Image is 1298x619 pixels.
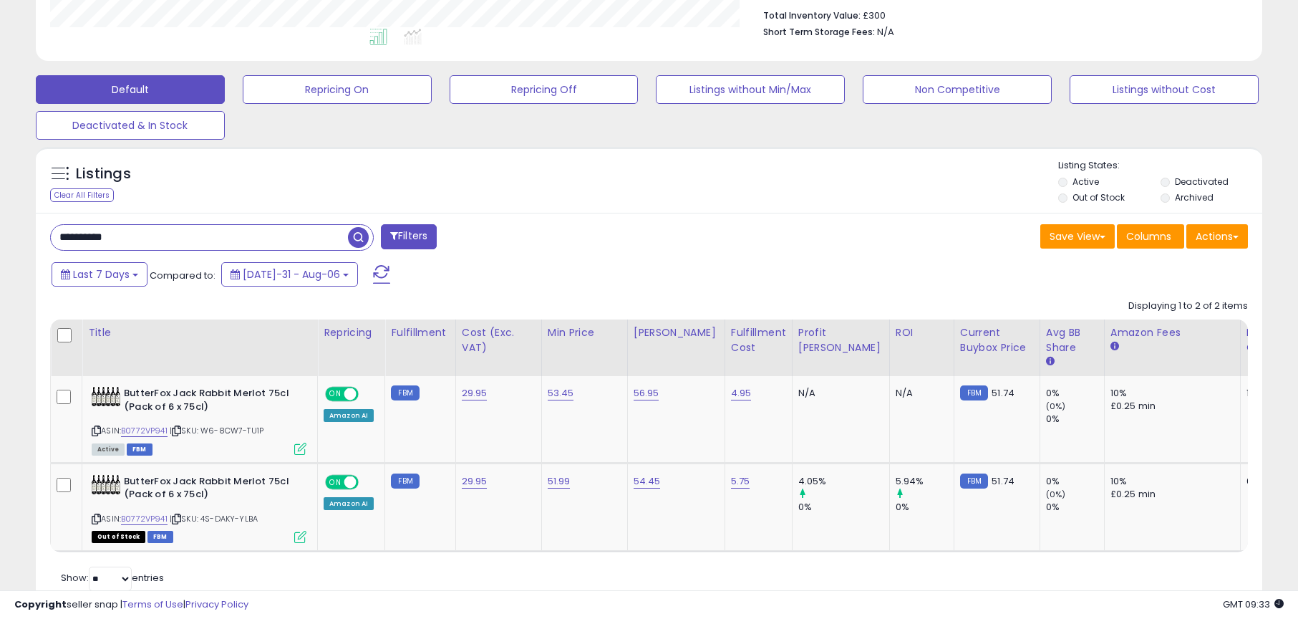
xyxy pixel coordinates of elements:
[1110,387,1229,400] div: 10%
[391,325,449,340] div: Fulfillment
[92,475,120,494] img: 417gk1AzeLL._SL40_.jpg
[124,475,298,505] b: ButterFox Jack Rabbit Merlot 75cl (Pack of 6 x 75cl)
[326,476,344,488] span: ON
[243,267,340,282] span: [DATE]-31 - Aug-06
[1046,475,1104,488] div: 0%
[896,501,954,514] div: 0%
[763,6,1237,23] li: £300
[1110,325,1234,340] div: Amazon Fees
[798,501,889,514] div: 0%
[92,475,306,542] div: ASIN:
[1040,224,1115,249] button: Save View
[634,474,661,489] a: 54.45
[1175,191,1214,203] label: Archived
[124,387,298,417] b: ButterFox Jack Rabbit Merlot 75cl (Pack of 6 x 75cl)
[1246,387,1291,400] div: 10
[1046,387,1104,400] div: 0%
[1072,191,1125,203] label: Out of Stock
[14,598,248,612] div: seller snap | |
[61,571,164,585] span: Show: entries
[1046,400,1066,412] small: (0%)
[656,75,845,104] button: Listings without Min/Max
[896,387,943,400] div: N/A
[960,474,988,489] small: FBM
[127,443,152,456] span: FBM
[548,474,571,489] a: 51.99
[798,475,889,488] div: 4.05%
[170,513,258,524] span: | SKU: 4S-DAKY-YLBA
[1110,475,1229,488] div: 10%
[1223,598,1284,611] span: 2025-08-18 09:33 GMT
[121,513,168,525] a: B0772VP941
[634,325,719,340] div: [PERSON_NAME]
[391,385,419,400] small: FBM
[14,598,67,611] strong: Copyright
[36,75,225,104] button: Default
[92,531,145,543] span: All listings that are currently out of stock and unavailable for purchase on Amazon
[36,111,225,140] button: Deactivated & In Stock
[731,325,786,355] div: Fulfillment Cost
[324,325,379,340] div: Repricing
[462,386,488,400] a: 29.95
[548,386,574,400] a: 53.45
[1117,224,1184,249] button: Columns
[391,474,419,489] small: FBM
[357,388,379,400] span: OFF
[763,9,861,21] b: Total Inventory Value:
[381,224,437,249] button: Filters
[150,269,215,282] span: Compared to:
[92,387,120,406] img: 417gk1AzeLL._SL40_.jpg
[1058,159,1262,173] p: Listing States:
[992,386,1014,400] span: 51.74
[1072,176,1099,188] label: Active
[992,474,1014,488] span: 51.74
[548,325,621,340] div: Min Price
[1070,75,1259,104] button: Listings without Cost
[357,476,379,488] span: OFF
[1046,489,1066,500] small: (0%)
[170,425,263,436] span: | SKU: W6-8CW7-TU1P
[1046,355,1055,368] small: Avg BB Share.
[76,164,131,184] h5: Listings
[92,387,306,454] div: ASIN:
[798,325,883,355] div: Profit [PERSON_NAME]
[634,386,659,400] a: 56.95
[88,325,311,340] div: Title
[896,475,954,488] div: 5.94%
[1246,475,1291,488] div: 0
[50,188,114,202] div: Clear All Filters
[1175,176,1229,188] label: Deactivated
[462,325,536,355] div: Cost (Exc. VAT)
[731,386,752,400] a: 4.95
[122,598,183,611] a: Terms of Use
[1128,299,1248,313] div: Displaying 1 to 2 of 2 items
[52,262,147,287] button: Last 7 Days
[324,409,374,422] div: Amazon AI
[1110,340,1119,353] small: Amazon Fees.
[1046,413,1104,426] div: 0%
[1046,501,1104,514] div: 0%
[1126,229,1171,244] span: Columns
[326,388,344,400] span: ON
[763,26,875,38] b: Short Term Storage Fees:
[798,387,878,400] div: N/A
[1046,325,1098,355] div: Avg BB Share
[147,531,173,543] span: FBM
[221,262,358,287] button: [DATE]-31 - Aug-06
[462,474,488,489] a: 29.95
[1186,224,1248,249] button: Actions
[877,25,894,39] span: N/A
[73,267,130,282] span: Last 7 Days
[92,443,125,456] span: All listings currently available for purchase on Amazon
[863,75,1052,104] button: Non Competitive
[1110,400,1229,413] div: £0.25 min
[185,598,248,611] a: Privacy Policy
[243,75,432,104] button: Repricing On
[324,497,374,510] div: Amazon AI
[960,385,988,400] small: FBM
[960,325,1034,355] div: Current Buybox Price
[896,325,948,340] div: ROI
[1110,488,1229,501] div: £0.25 min
[121,425,168,437] a: B0772VP941
[1246,325,1296,355] div: Fulfillable Quantity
